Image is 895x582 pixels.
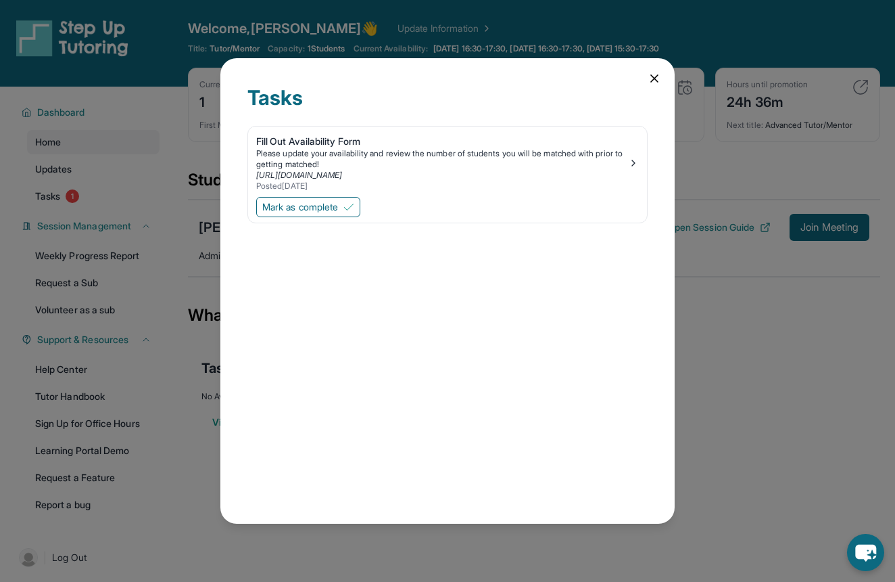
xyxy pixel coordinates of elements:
[847,534,884,571] button: chat-button
[248,127,647,194] a: Fill Out Availability FormPlease update your availability and review the number of students you w...
[256,181,628,192] div: Posted [DATE]
[262,200,338,214] span: Mark as complete
[256,135,628,148] div: Fill Out Availability Form
[256,170,342,180] a: [URL][DOMAIN_NAME]
[256,148,628,170] div: Please update your availability and review the number of students you will be matched with prior ...
[343,202,354,212] img: Mark as complete
[247,85,648,126] div: Tasks
[256,197,360,217] button: Mark as complete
